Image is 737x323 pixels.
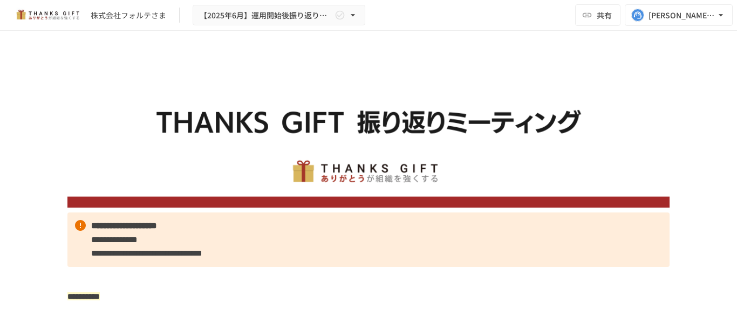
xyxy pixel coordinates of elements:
button: 【2025年6月】運用開始後振り返りミーティング [193,5,365,26]
img: ywjCEzGaDRs6RHkpXm6202453qKEghjSpJ0uwcQsaCz [67,57,670,208]
span: 【2025年6月】運用開始後振り返りミーティング [200,9,332,22]
div: [PERSON_NAME][EMAIL_ADDRESS][DOMAIN_NAME] [649,9,715,22]
img: mMP1OxWUAhQbsRWCurg7vIHe5HqDpP7qZo7fRoNLXQh [13,6,82,24]
span: 共有 [597,9,612,21]
div: 株式会社フォルテさま [91,10,166,21]
button: 共有 [575,4,620,26]
button: [PERSON_NAME][EMAIL_ADDRESS][DOMAIN_NAME] [625,4,733,26]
